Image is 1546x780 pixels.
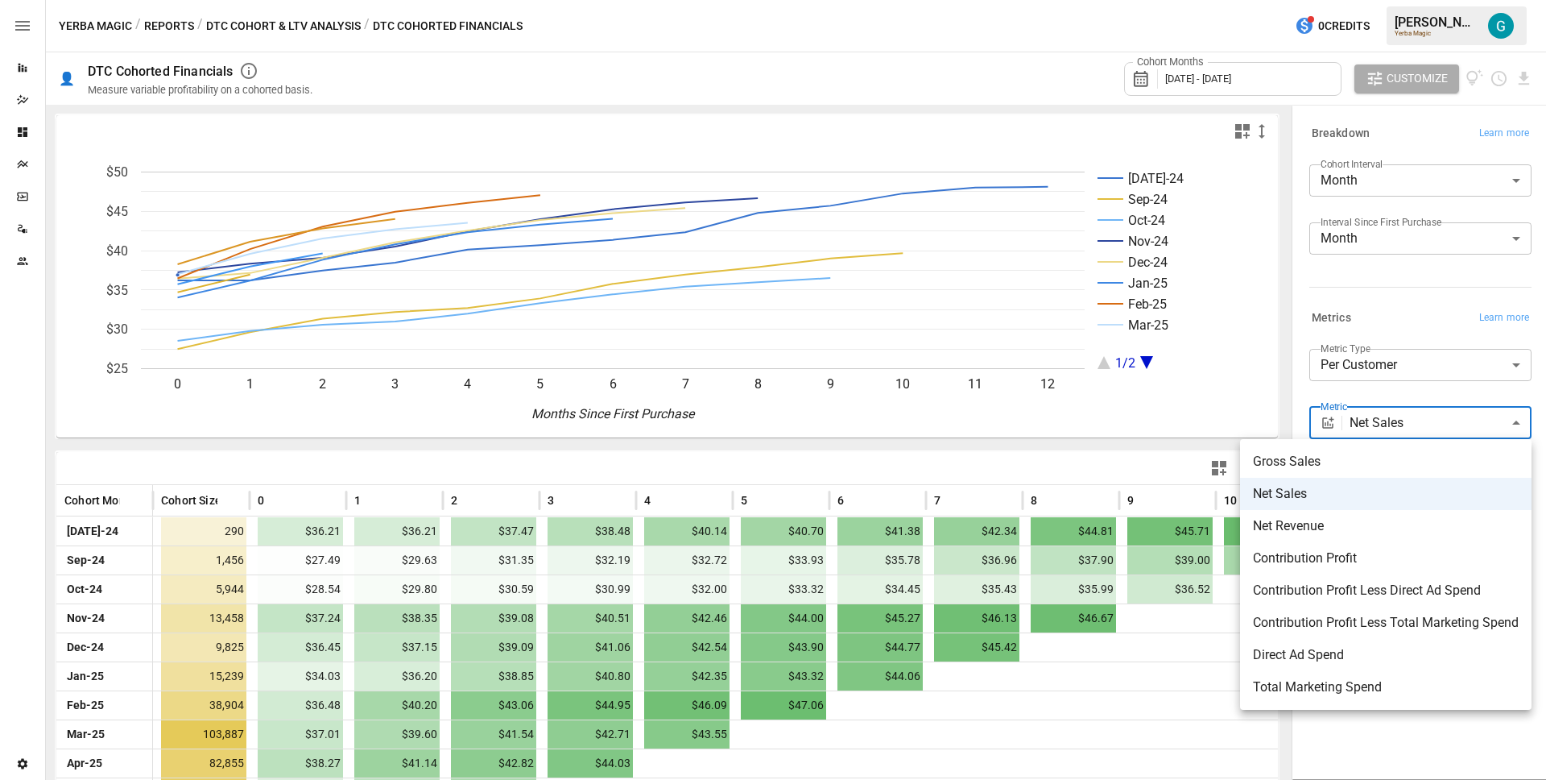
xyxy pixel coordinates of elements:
[1253,645,1519,665] span: Direct Ad Spend
[1253,581,1519,600] span: Contribution Profit Less Direct Ad Spend
[1253,517,1519,536] span: Net Revenue
[1253,452,1519,471] span: Gross Sales
[1253,549,1519,568] span: Contribution Profit
[1253,484,1519,504] span: Net Sales
[1253,613,1519,633] span: Contribution Profit Less Total Marketing Spend
[1253,678,1519,697] span: Total Marketing Spend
